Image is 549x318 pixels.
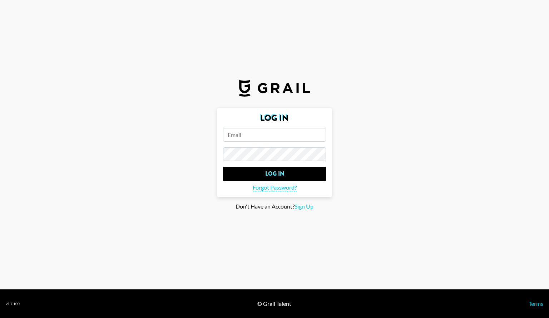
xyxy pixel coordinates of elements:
span: Forgot Password? [253,184,297,191]
div: © Grail Talent [257,300,291,307]
h2: Log In [223,114,326,122]
img: Grail Talent Logo [239,79,310,97]
div: v 1.7.100 [6,302,20,306]
a: Terms [529,300,543,307]
input: Log In [223,167,326,181]
input: Email [223,128,326,142]
div: Don't Have an Account? [6,203,543,210]
span: Sign Up [295,203,313,210]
